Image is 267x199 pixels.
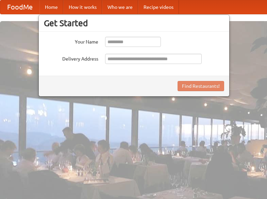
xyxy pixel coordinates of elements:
[0,0,39,14] a: FoodMe
[63,0,102,14] a: How it works
[178,81,224,91] button: Find Restaurants!
[138,0,179,14] a: Recipe videos
[44,37,98,45] label: Your Name
[39,0,63,14] a: Home
[44,18,224,28] h3: Get Started
[102,0,138,14] a: Who we are
[44,54,98,62] label: Delivery Address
